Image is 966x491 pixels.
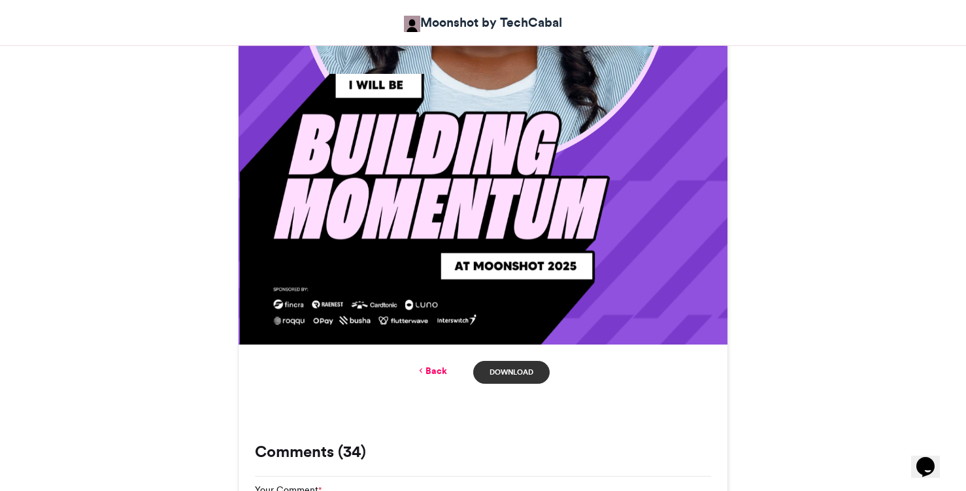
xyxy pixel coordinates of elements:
[404,16,420,32] img: Moonshot by TechCabal
[255,444,711,460] h3: Comments (34)
[416,364,447,378] a: Back
[404,13,562,32] a: Moonshot by TechCabal
[911,439,953,478] iframe: chat widget
[473,361,550,384] a: Download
